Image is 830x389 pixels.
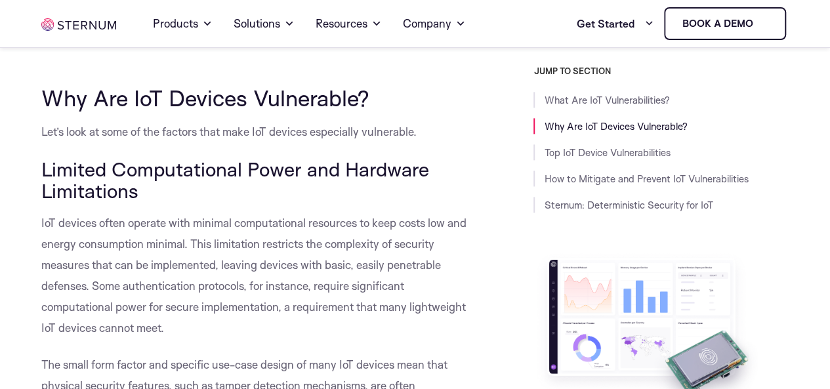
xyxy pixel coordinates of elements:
[41,125,417,138] span: Let’s look at some of the factors that make IoT devices especially vulnerable.
[664,7,786,40] a: Book a demo
[758,18,768,29] img: sternum iot
[41,84,369,112] span: Why Are IoT Devices Vulnerable?
[576,10,654,37] a: Get Started
[41,216,467,335] span: IoT devices often operate with minimal computational resources to keep costs low and energy consu...
[544,120,687,133] a: Why Are IoT Devices Vulnerable?
[533,66,788,76] h3: JUMP TO SECTION
[544,173,748,185] a: How to Mitigate and Prevent IoT Vulnerabilities
[41,157,429,203] span: Limited Computational Power and Hardware Limitations
[544,146,670,159] a: Top IoT Device Vulnerabilities
[544,94,669,106] a: What Are IoT Vulnerabilities?
[544,199,713,211] a: Sternum: Deterministic Security for IoT
[41,18,116,31] img: sternum iot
